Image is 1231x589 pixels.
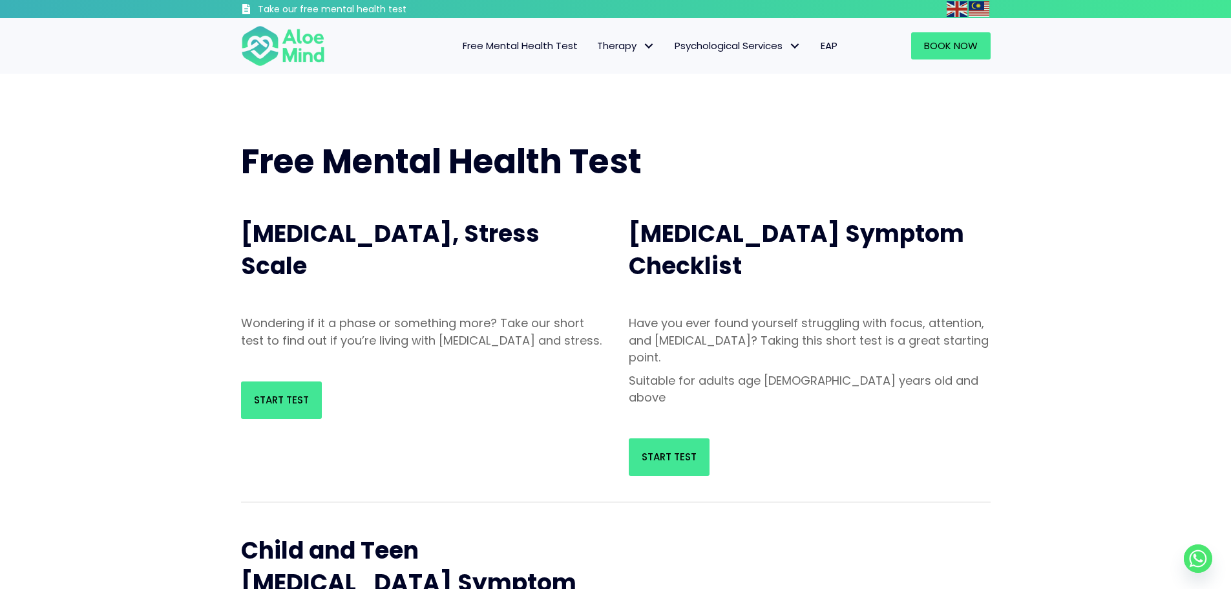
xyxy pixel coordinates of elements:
[947,1,969,16] a: English
[241,381,322,419] a: Start Test
[241,25,325,67] img: Aloe mind Logo
[629,315,991,365] p: Have you ever found yourself struggling with focus, attention, and [MEDICAL_DATA]? Taking this sh...
[821,39,837,52] span: EAP
[969,1,991,16] a: Malay
[811,32,847,59] a: EAP
[911,32,991,59] a: Book Now
[597,39,655,52] span: Therapy
[241,3,476,18] a: Take our free mental health test
[947,1,967,17] img: en
[241,138,642,185] span: Free Mental Health Test
[642,450,697,464] span: Start Test
[665,32,811,59] a: Psychological ServicesPsychological Services: submenu
[629,372,991,406] p: Suitable for adults age [DEMOGRAPHIC_DATA] years old and above
[241,217,540,283] span: [MEDICAL_DATA], Stress Scale
[629,217,964,283] span: [MEDICAL_DATA] Symptom Checklist
[342,32,847,59] nav: Menu
[969,1,989,17] img: ms
[629,438,710,476] a: Start Test
[675,39,801,52] span: Psychological Services
[786,37,805,56] span: Psychological Services: submenu
[463,39,578,52] span: Free Mental Health Test
[587,32,665,59] a: TherapyTherapy: submenu
[453,32,587,59] a: Free Mental Health Test
[924,39,978,52] span: Book Now
[640,37,658,56] span: Therapy: submenu
[1184,544,1212,573] a: Whatsapp
[258,3,476,16] h3: Take our free mental health test
[254,393,309,407] span: Start Test
[241,315,603,348] p: Wondering if it a phase or something more? Take our short test to find out if you’re living with ...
